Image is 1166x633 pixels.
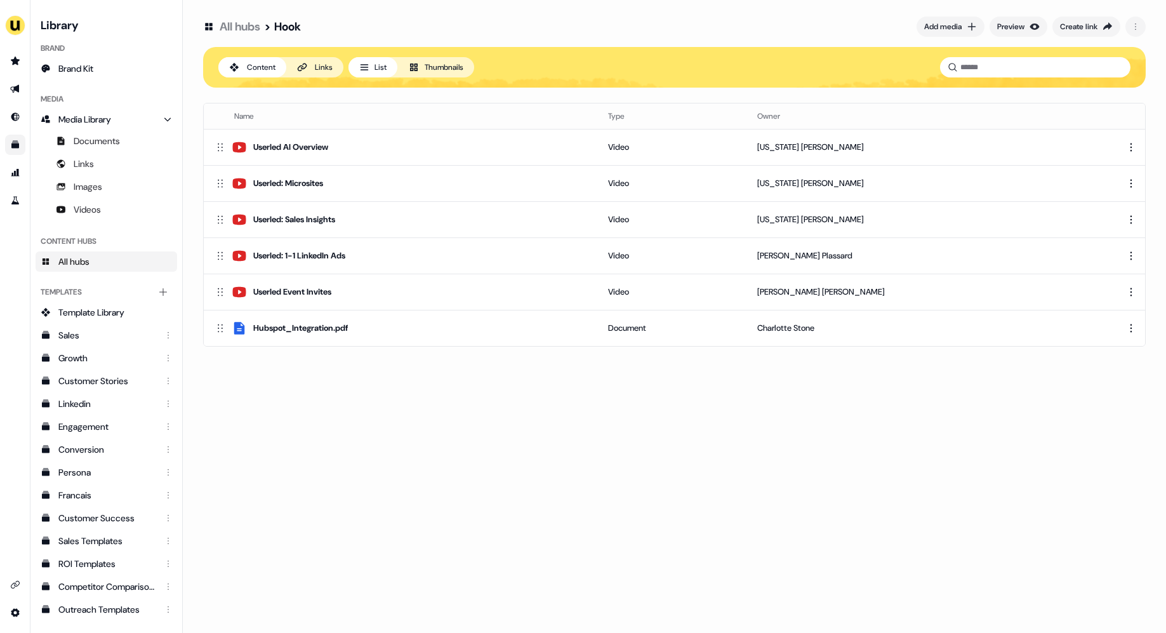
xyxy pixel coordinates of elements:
[253,141,328,154] div: Userled AI Overview
[204,103,598,129] th: Name
[757,286,1115,298] div: [PERSON_NAME] [PERSON_NAME]
[58,489,157,502] div: Francais
[218,57,286,77] button: Content
[917,17,984,37] button: Add media
[36,89,177,109] div: Media
[36,599,177,620] a: Outreach Templates
[5,603,25,623] a: Go to integrations
[5,51,25,71] a: Go to prospects
[36,231,177,251] div: Content Hubs
[757,250,1115,262] div: [PERSON_NAME] Plassard
[5,135,25,155] a: Go to templates
[990,17,1047,37] button: Preview
[253,250,345,262] div: Userled: 1-1 LinkedIn Ads
[36,554,177,574] a: ROI Templates
[36,251,177,272] a: All hubs
[608,250,737,262] div: Video
[58,420,157,433] div: Engagement
[36,485,177,505] a: Francais
[36,109,177,130] a: Media Library
[36,416,177,437] a: Engagement
[757,177,1115,190] div: [US_STATE] [PERSON_NAME]
[253,322,348,335] div: Hubspot_Integration.pdf
[36,199,177,220] a: Videos
[36,154,177,174] a: Links
[36,325,177,345] a: Sales
[608,141,737,154] div: Video
[924,20,962,33] div: Add media
[36,58,177,79] a: Brand Kit
[36,576,177,597] a: Competitor Comparisons
[58,306,124,319] span: Template Library
[74,180,102,193] span: Images
[36,371,177,391] a: Customer Stories
[36,282,177,302] div: Templates
[58,535,157,547] div: Sales Templates
[36,462,177,483] a: Persona
[608,213,737,226] div: Video
[58,512,157,524] div: Customer Success
[58,62,93,75] span: Brand Kit
[36,38,177,58] div: Brand
[36,508,177,528] a: Customer Success
[5,190,25,211] a: Go to experiments
[74,135,120,147] span: Documents
[36,177,177,197] a: Images
[315,61,333,74] div: Links
[220,19,260,34] a: All hubs
[36,531,177,551] a: Sales Templates
[74,203,101,216] span: Videos
[58,375,157,387] div: Customer Stories
[58,443,157,456] div: Conversion
[1060,20,1097,33] div: Create link
[997,20,1024,33] div: Preview
[58,466,157,479] div: Persona
[58,580,157,593] div: Competitor Comparisons
[58,113,111,126] span: Media Library
[36,348,177,368] a: Growth
[747,103,1125,129] th: Owner
[58,329,157,342] div: Sales
[58,603,157,616] div: Outreach Templates
[757,141,1115,154] div: [US_STATE] [PERSON_NAME]
[5,79,25,99] a: Go to outbound experience
[247,61,275,74] div: Content
[253,213,335,226] div: Userled: Sales Insights
[286,57,343,77] button: Links
[58,557,157,570] div: ROI Templates
[36,15,177,33] h3: Library
[5,575,25,595] a: Go to integrations
[274,19,301,34] div: Hook
[598,103,747,129] th: Type
[36,394,177,414] a: Linkedin
[608,322,737,335] div: Document
[757,213,1115,226] div: [US_STATE] [PERSON_NAME]
[58,352,157,364] div: Growth
[608,286,737,298] div: Video
[348,57,397,77] button: List
[5,107,25,127] a: Go to Inbound
[397,57,474,77] button: Thumbnails
[253,286,331,298] div: Userled Event Invites
[74,157,94,170] span: Links
[5,163,25,183] a: Go to attribution
[608,177,737,190] div: Video
[58,255,89,268] span: All hubs
[36,439,177,460] a: Conversion
[253,177,323,190] div: Userled: Microsites
[757,322,1115,335] div: Charlotte Stone
[58,397,157,410] div: Linkedin
[36,302,177,323] a: Template Library
[36,131,177,151] a: Documents
[264,19,270,34] div: >
[1052,17,1120,37] button: Create link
